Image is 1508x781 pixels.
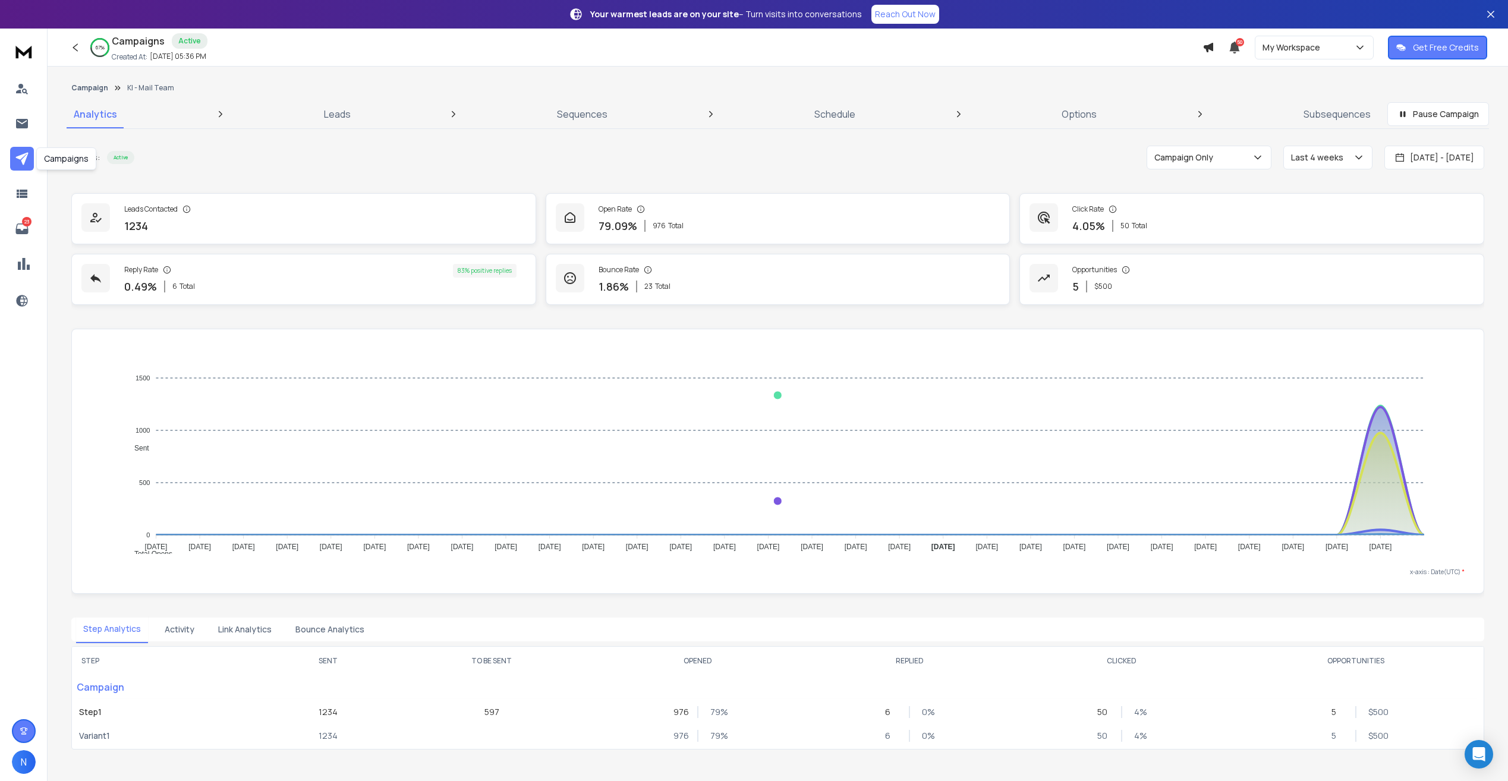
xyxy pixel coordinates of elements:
p: 1234 [124,218,148,234]
p: Step 1 [79,706,257,718]
tspan: [DATE] [451,543,473,551]
span: 23 [644,282,653,291]
p: Open Rate [599,204,632,214]
span: Total [668,221,684,231]
a: Leads [317,100,358,128]
tspan: [DATE] [407,543,430,551]
h1: Campaigns [112,34,165,48]
p: 23 [22,217,32,226]
a: Leads Contacted1234 [71,193,536,244]
span: 6 [172,282,177,291]
p: $ 500 [1368,706,1380,718]
p: $ 500 [1368,730,1380,742]
p: 79 % [710,706,722,718]
p: Reply Rate [124,265,158,275]
th: CLICKED [1016,647,1228,675]
span: 50 [1120,221,1129,231]
tspan: [DATE] [232,543,255,551]
p: Bounce Rate [599,265,639,275]
span: Total Opens [125,550,172,558]
th: STEP [72,647,264,675]
button: Pause Campaign [1387,102,1489,126]
p: Leads Contacted [124,204,178,214]
tspan: [DATE] [1019,543,1042,551]
button: [DATE] - [DATE] [1384,146,1484,169]
a: Bounce Rate1.86%23Total [546,254,1010,305]
p: 6 [885,730,897,742]
p: Opportunities [1072,265,1117,275]
p: Sequences [557,107,607,121]
tspan: [DATE] [1326,543,1348,551]
p: Last 4 weeks [1291,152,1348,163]
a: 23 [10,217,34,241]
p: 597 [484,706,499,718]
p: Campaign [72,675,264,699]
tspan: 0 [146,531,150,538]
a: Schedule [807,100,862,128]
tspan: [DATE] [144,543,167,551]
p: Variant 1 [79,730,257,742]
p: 0 % [922,706,934,718]
p: 0 % [922,730,934,742]
p: 5 [1331,706,1343,718]
tspan: [DATE] [320,543,342,551]
p: – Turn visits into conversations [590,8,862,20]
tspan: [DATE] [757,543,780,551]
tspan: 500 [139,479,150,486]
tspan: [DATE] [845,543,867,551]
p: My Workspace [1263,42,1325,53]
tspan: 1500 [136,374,150,382]
a: Sequences [550,100,615,128]
tspan: [DATE] [626,543,648,551]
tspan: [DATE] [363,543,386,551]
p: KI - Mail Team [127,83,174,93]
a: Open Rate79.09%976Total [546,193,1010,244]
tspan: [DATE] [669,543,692,551]
a: Reply Rate0.49%6Total83% positive replies [71,254,536,305]
div: Active [172,33,207,49]
tspan: [DATE] [495,543,517,551]
tspan: [DATE] [1063,543,1086,551]
th: REPLIED [804,647,1016,675]
p: 67 % [96,44,105,51]
p: Reach Out Now [875,8,936,20]
p: 5 [1072,278,1079,295]
p: Analytics [74,107,117,121]
button: Link Analytics [211,616,279,643]
p: 1234 [319,730,338,742]
strong: Your warmest leads are on your site [590,8,739,20]
button: Bounce Analytics [288,616,372,643]
div: Campaigns [36,147,96,170]
th: OPENED [592,647,804,675]
tspan: [DATE] [713,543,736,551]
span: Sent [125,444,149,452]
p: $ 500 [1094,282,1112,291]
p: Get Free Credits [1413,42,1479,53]
tspan: [DATE] [1194,543,1217,551]
tspan: [DATE] [888,543,911,551]
a: Opportunities5$500 [1019,254,1484,305]
p: 79 % [710,730,722,742]
a: Options [1054,100,1104,128]
span: 976 [653,221,666,231]
tspan: [DATE] [276,543,298,551]
div: Open Intercom Messenger [1465,740,1493,769]
p: Schedule [814,107,855,121]
button: N [12,750,36,774]
p: 4.05 % [1072,218,1105,234]
p: Created At: [112,52,147,62]
p: 4 % [1134,706,1146,718]
button: Get Free Credits [1388,36,1487,59]
tspan: [DATE] [1107,543,1129,551]
span: Total [1132,221,1147,231]
tspan: [DATE] [1238,543,1261,551]
tspan: [DATE] [975,543,998,551]
div: Active [107,151,134,164]
tspan: [DATE] [582,543,605,551]
p: Subsequences [1304,107,1371,121]
a: Reach Out Now [871,5,939,24]
span: Total [655,282,670,291]
tspan: 1000 [136,427,150,434]
p: 0.49 % [124,278,157,295]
